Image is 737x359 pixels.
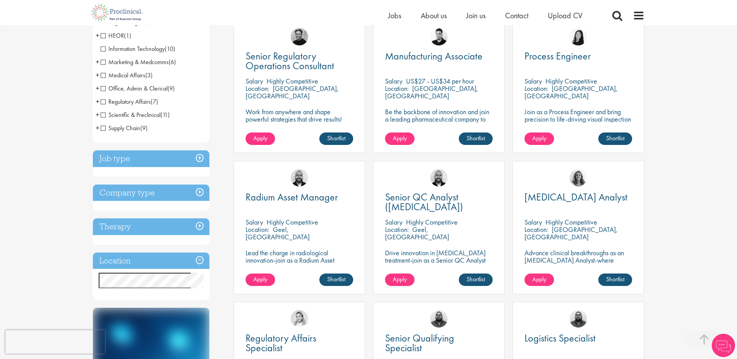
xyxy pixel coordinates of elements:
span: + [96,56,99,68]
span: Supply Chain [101,124,140,132]
span: + [96,122,99,134]
img: Ashley Bennett [430,310,448,328]
span: Regulatory Affairs [101,98,151,106]
span: Location: [385,84,409,93]
a: Logistics Specialist [524,333,632,343]
span: HEOR [101,31,124,40]
span: (9) [167,84,175,92]
a: Shortlist [459,132,493,145]
span: Apply [532,275,546,283]
span: Join us [466,10,486,21]
span: Information Technology [101,45,165,53]
img: Tamara Lévai [291,310,308,328]
span: Medical Affairs [101,71,153,79]
a: Contact [505,10,528,21]
p: Advance clinical breakthroughs as an [MEDICAL_DATA] Analyst-where precision meets purpose in ever... [524,249,632,279]
img: Chatbot [712,334,735,357]
span: Office, Admin & Clerical [101,84,175,92]
p: Geel, [GEOGRAPHIC_DATA] [385,225,449,241]
p: Join as a Process Engineer and bring precision to life-driving visual inspection excellence in hi... [524,108,632,138]
span: (11) [160,111,170,119]
h3: Location [93,253,209,269]
span: Salary [524,218,542,227]
a: [MEDICAL_DATA] Analyst [524,192,632,202]
img: Jordan Kiely [291,169,308,186]
h3: Job type [93,150,209,167]
span: Salary [385,77,402,85]
span: + [96,30,99,41]
a: Apply [246,132,275,145]
span: Location: [246,225,269,234]
span: Location: [524,225,548,234]
span: Scientific & Preclinical [101,111,160,119]
p: Highly Competitive [267,77,318,85]
span: (6) [169,58,176,66]
span: + [96,109,99,120]
span: Location: [524,84,548,93]
a: Manufacturing Associate [385,51,493,61]
span: Radium Asset Manager [246,190,338,204]
span: Apply [532,134,546,142]
a: Upload CV [548,10,582,21]
span: Senior Qualifying Specialist [385,331,454,354]
span: (10) [165,45,175,53]
a: Radium Asset Manager [246,192,353,202]
p: [GEOGRAPHIC_DATA], [GEOGRAPHIC_DATA] [524,84,618,100]
a: Senior QC Analyst ([MEDICAL_DATA]) [385,192,493,212]
h3: Therapy [93,218,209,235]
span: Apply [253,134,267,142]
img: Anderson Maldonado [430,28,448,45]
span: Information Technology [101,45,175,53]
span: + [96,82,99,94]
p: Highly Competitive [406,218,458,227]
span: Salary [246,77,263,85]
a: Shortlist [459,274,493,286]
p: Work from anywhere and shape powerful strategies that drive results! Enjoy the freedom of remote ... [246,108,353,145]
span: HEOR [101,31,131,40]
a: Numhom Sudsok [570,28,587,45]
span: Location: [246,84,269,93]
span: (3) [145,71,153,79]
a: Regulatory Affairs Specialist [246,333,353,353]
span: Salary [385,218,402,227]
h3: Company type [93,185,209,201]
span: Marketing & Medcomms [101,58,169,66]
p: Be the backbone of innovation and join a leading pharmaceutical company to help keep life-changin... [385,108,493,138]
a: Senior Qualifying Specialist [385,333,493,353]
a: Shortlist [598,274,632,286]
a: Senior Regulatory Operations Consultant [246,51,353,71]
span: + [96,69,99,81]
img: Peter Duvall [291,28,308,45]
p: Highly Competitive [545,77,597,85]
span: Senior QC Analyst ([MEDICAL_DATA]) [385,190,463,213]
span: Process Engineer [524,49,591,63]
span: [MEDICAL_DATA] Analyst [524,190,627,204]
img: Jordan Kiely [430,169,448,186]
p: Lead the charge in radiological innovation-join as a Radium Asset Manager and ensure safe, seamle... [246,249,353,279]
span: Apply [253,275,267,283]
a: Apply [385,274,415,286]
span: Apply [393,275,407,283]
img: Jackie Cerchio [570,169,587,186]
span: Office, Admin & Clerical [101,84,167,92]
span: Supply Chain [101,124,148,132]
iframe: reCAPTCHA [5,330,105,354]
span: Regulatory Affairs [101,98,158,106]
span: + [96,96,99,107]
a: Shortlist [598,132,632,145]
a: Apply [524,132,554,145]
span: Logistics Specialist [524,331,596,345]
p: Geel, [GEOGRAPHIC_DATA] [246,225,310,241]
p: [GEOGRAPHIC_DATA], [GEOGRAPHIC_DATA] [246,84,339,100]
a: Process Engineer [524,51,632,61]
span: (9) [140,124,148,132]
